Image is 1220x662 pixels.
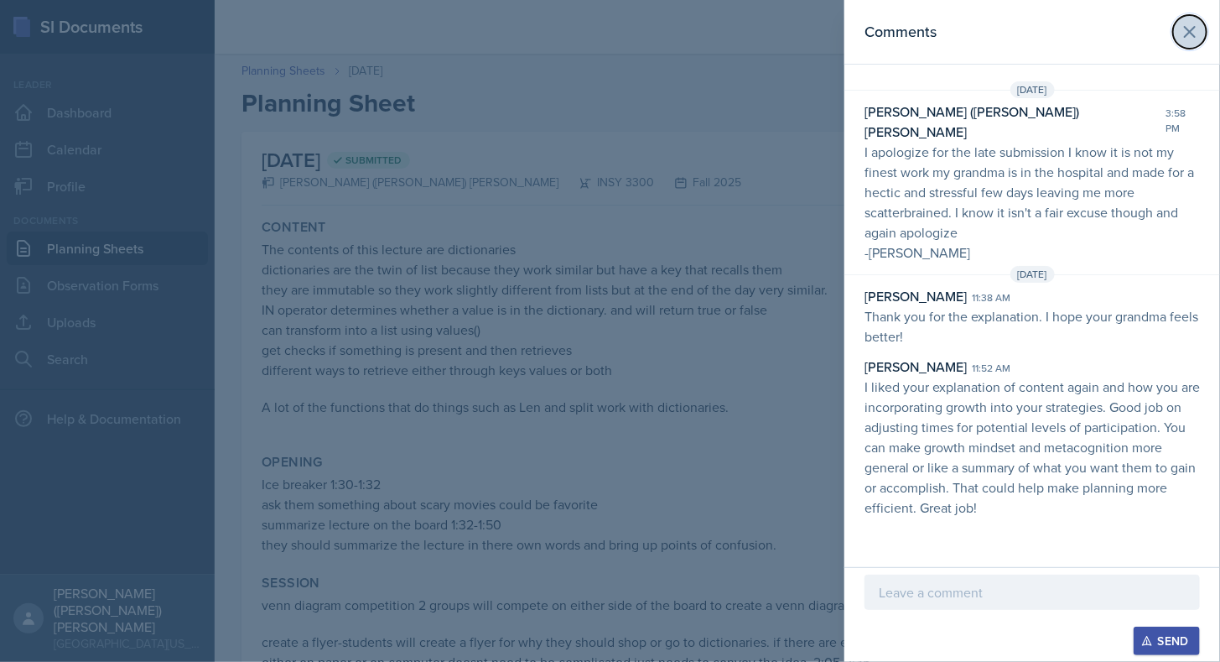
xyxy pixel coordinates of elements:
div: [PERSON_NAME] [864,357,967,377]
p: I liked your explanation of content again and how you are incorporating growth into your strategi... [864,377,1200,518]
span: [DATE] [1010,266,1055,283]
div: 3:58 pm [1165,106,1200,136]
p: -[PERSON_NAME] [864,242,1200,263]
div: [PERSON_NAME] [864,286,967,306]
div: Send [1145,634,1189,648]
span: [DATE] [1010,81,1055,98]
div: 11:52 am [972,361,1010,376]
p: I apologize for the late submission I know it is not my finest work my grandma is in the hospital... [864,142,1200,242]
div: 11:38 am [972,290,1010,305]
p: Thank you for the explanation. I hope your grandma feels better! [864,306,1200,347]
div: [PERSON_NAME] ([PERSON_NAME]) [PERSON_NAME] [864,102,1160,142]
button: Send [1134,627,1200,655]
h2: Comments [864,20,937,44]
